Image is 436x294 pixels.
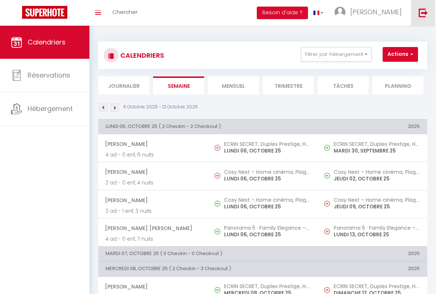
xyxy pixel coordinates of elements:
[105,165,201,179] span: [PERSON_NAME]
[224,141,310,147] h5: ECRIN SECRET, Duplex Prestige, Hypercentre, Parking
[106,207,201,215] p: 2 ad - 1 enf, 3 nuits
[318,246,427,261] th: 2025
[224,283,310,289] h5: ECRIN SECRET, Duplex Prestige, Hypercentre, Parking
[28,104,73,113] span: Hébergement
[334,197,420,203] h5: Cosy Nest – Home cinéma, Plage, [GEOGRAPHIC_DATA], [GEOGRAPHIC_DATA]
[224,147,310,155] p: LUNDI 06, OCTOBRE 25
[324,173,330,179] img: NO IMAGE
[224,197,310,203] h5: Cosy Nest – Home cinéma, Plage, [GEOGRAPHIC_DATA], [GEOGRAPHIC_DATA]
[334,147,420,155] p: MARDI 30, SEPTEMBRE 25
[98,262,318,276] th: MERCREDI 08, OCTOBRE 25 ( 2 Checkin - 3 Checkout )
[419,8,428,17] img: logout
[334,225,420,231] h5: Panorama 5 · Family Elegance – Luxury, Pool, Comfort, AC, WIFI
[28,71,70,80] span: Réservations
[215,173,220,179] img: NO IMAGE
[224,175,310,183] p: LUNDI 06, OCTOBRE 25
[324,145,330,151] img: NO IMAGE
[105,193,201,207] span: [PERSON_NAME]
[98,246,318,261] th: MARDI 07, OCTOBRE 25 ( 0 Checkin - 0 Checkout )
[105,137,201,151] span: [PERSON_NAME]
[224,169,310,175] h5: Cosy Nest – Home cinéma, Plage, [GEOGRAPHIC_DATA], [GEOGRAPHIC_DATA]
[28,37,65,47] span: Calendriers
[334,231,420,239] p: LUNDI 13, OCTOBRE 25
[105,221,201,235] span: [PERSON_NAME] [PERSON_NAME]
[350,7,402,17] span: [PERSON_NAME]
[106,235,201,243] p: 4 ad - 0 enf, 7 nuits
[98,119,318,134] th: LUNDI 06, OCTOBRE 25 ( 2 Checkin - 2 Checkout )
[153,76,204,94] li: Semaine
[224,231,310,239] p: LUNDI 06, OCTOBRE 25
[123,104,198,111] p: 6 Octobre 2025 - 12 Octobre 2025
[112,8,138,16] span: Chercher
[263,76,314,94] li: Trimestre
[318,262,427,276] th: 2025
[208,76,259,94] li: Mensuel
[215,145,220,151] img: NO IMAGE
[98,76,149,94] li: Journalier
[105,280,201,294] span: [PERSON_NAME]
[334,141,420,147] h5: ECRIN SECRET, Duplex Prestige, Hypercentre, Parking
[334,283,420,289] h5: ECRIN SECRET, Duplex Prestige, Hypercentre, Parking
[334,203,420,211] p: JEUDI 09, OCTOBRE 25
[334,169,420,175] h5: Cosy Nest – Home cinéma, Plage, [GEOGRAPHIC_DATA], [GEOGRAPHIC_DATA]
[383,47,418,62] button: Actions
[257,7,308,19] button: Besoin d'aide ?
[318,76,369,94] li: Tâches
[106,179,201,187] p: 2 ad - 0 enf, 4 nuits
[118,47,164,64] h3: CALENDRIERS
[334,175,420,183] p: JEUDI 02, OCTOBRE 25
[334,7,345,18] img: ...
[318,119,427,134] th: 2025
[301,47,372,62] button: Filtrer par hébergement
[324,201,330,207] img: NO IMAGE
[106,151,201,159] p: 4 ad - 0 enf, 6 nuits
[224,225,310,231] h5: Panorama 5 · Family Elegance – Luxury, Pool, Comfort, AC, WIFI
[22,6,67,19] img: Super Booking
[324,287,330,293] img: NO IMAGE
[324,229,330,234] img: NO IMAGE
[372,76,423,94] li: Planning
[224,203,310,211] p: LUNDI 06, OCTOBRE 25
